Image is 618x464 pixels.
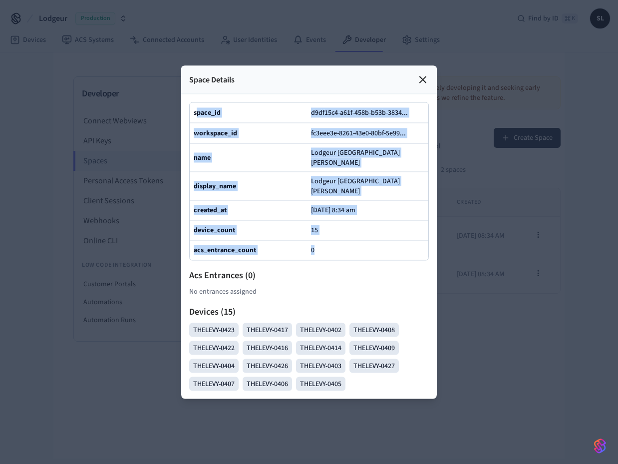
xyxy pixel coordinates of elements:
[243,341,292,355] div: THELEVY-0416
[311,176,424,196] span: Lodgeur [GEOGRAPHIC_DATA][PERSON_NAME]
[189,305,429,319] h2: Devices ( 15 )
[189,377,239,391] div: THELEVY-0407
[189,73,235,85] p: Space Details
[311,245,314,255] span: 0
[194,128,237,138] b: workspace_id
[189,268,429,282] h2: Acs Entrances ( 0 )
[243,323,292,337] div: THELEVY-0417
[349,359,399,373] div: THELEVY-0427
[243,359,292,373] div: THELEVY-0426
[311,206,355,214] p: [DATE] 8:34 am
[189,286,257,297] span: No entrances assigned
[243,377,292,391] div: THELEVY-0406
[194,245,256,255] b: acs_entrance_count
[189,323,239,337] div: THELEVY-0423
[349,341,399,355] div: THELEVY-0409
[594,438,606,454] img: SeamLogoGradient.69752ec5.svg
[189,341,239,355] div: THELEVY-0422
[309,127,416,139] button: fc3eee3e-8261-43e0-80bf-5e99...
[194,152,211,162] b: name
[296,323,345,337] div: THELEVY-0402
[194,181,236,191] b: display_name
[296,341,345,355] div: THELEVY-0414
[189,359,239,373] div: THELEVY-0404
[194,225,235,235] b: device_count
[311,147,424,167] span: Lodgeur [GEOGRAPHIC_DATA][PERSON_NAME]
[309,106,418,118] button: d9df15c4-a61f-458b-b53b-3834...
[194,107,221,117] b: space_id
[349,323,399,337] div: THELEVY-0408
[296,359,345,373] div: THELEVY-0403
[311,225,318,235] span: 15
[296,377,345,391] div: THELEVY-0405
[194,205,227,215] b: created_at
